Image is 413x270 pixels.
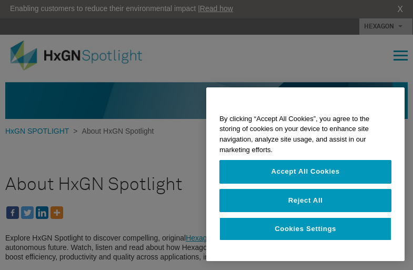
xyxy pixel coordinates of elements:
[206,87,405,262] div: Privacy
[206,87,405,262] div: Cookie banner
[219,217,391,241] button: Cookies Settings
[206,108,405,161] div: By clicking “Accept All Cookies”, you agree to the storing of cookies on your device to enhance s...
[219,189,391,212] button: Reject All
[219,161,391,184] button: Accept All Cookies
